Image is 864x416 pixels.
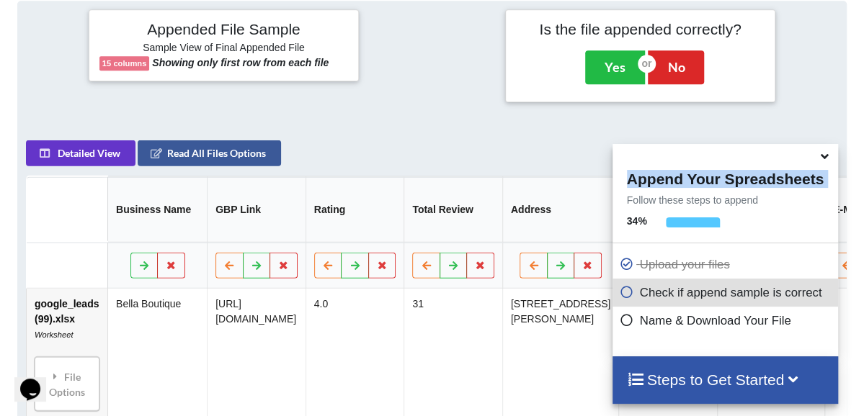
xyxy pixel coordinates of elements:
h4: Append Your Spreadsheets [613,166,838,188]
b: Showing only first row from each file [152,57,329,68]
b: 34 % [627,215,647,227]
th: Rating [306,177,404,243]
th: Total Review [404,177,503,243]
button: No [648,50,704,83]
p: Follow these steps to append [613,193,838,207]
th: Business Name [107,177,207,243]
button: Yes [585,50,645,83]
p: Name & Download Your File [620,312,834,330]
th: GBP Link [208,177,306,243]
h4: Is the file appended correctly? [516,20,765,38]
button: Detailed View [26,140,135,166]
h6: Sample View of Final Appended File [99,42,348,56]
p: Check if append sample is correct [620,284,834,302]
iframe: chat widget [14,358,61,402]
button: Read All Files Options [138,140,281,166]
th: Address [502,177,618,243]
p: Upload your files [620,256,834,273]
b: 15 columns [102,59,147,68]
i: Worksheet [35,330,73,339]
div: File Options [39,361,95,407]
h4: Steps to Get Started [627,371,824,389]
h4: Appended File Sample [99,20,348,40]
